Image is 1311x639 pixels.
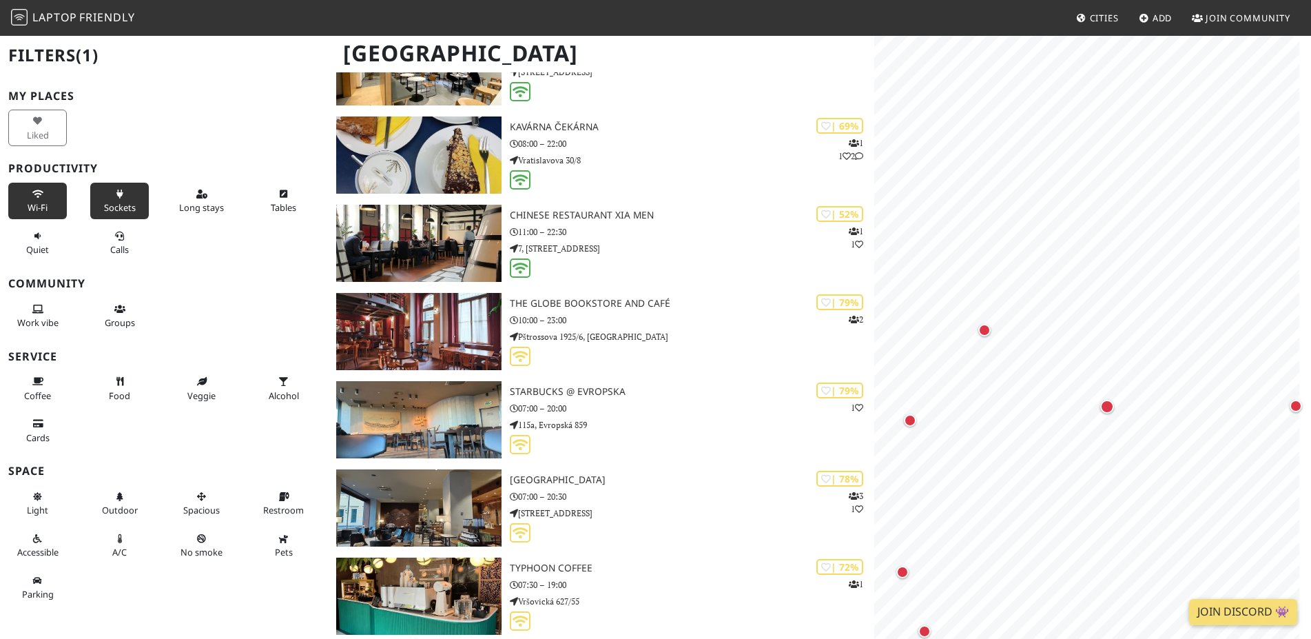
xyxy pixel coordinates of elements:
a: Add [1133,6,1178,30]
button: A/C [90,527,149,564]
a: Starbucks Reserve | 78% 31 [GEOGRAPHIC_DATA] 07:00 – 20:30 [STREET_ADDRESS] [328,469,874,547]
span: Natural light [27,504,48,516]
img: The Globe Bookstore And Café [336,293,502,370]
h3: Community [8,277,320,290]
div: | 69% [816,118,863,134]
span: Parking [22,588,54,600]
span: Food [109,389,130,402]
button: Wi-Fi [8,183,67,219]
h3: Kavárna Čekárna [510,121,874,133]
p: 07:00 – 20:30 [510,490,874,503]
button: Restroom [254,485,313,522]
p: 3 1 [849,489,863,516]
div: | 79% [816,383,863,398]
div: | 78% [816,471,863,487]
a: Cities [1071,6,1124,30]
p: 10:00 – 23:00 [510,314,874,327]
a: Chinese restaurant Xia Men | 52% 11 Chinese restaurant Xia Men 11:00 – 22:30 7, [STREET_ADDRESS] [328,205,874,282]
p: 07:00 – 20:00 [510,402,874,415]
span: Credit cards [26,432,50,444]
img: Chinese restaurant Xia Men [336,205,502,282]
a: Join Community [1186,6,1296,30]
span: Pet friendly [275,546,293,558]
h3: Starbucks @ Evropska [510,386,874,398]
div: Map marker [896,566,914,584]
h2: Filters [8,34,320,77]
div: Map marker [978,324,996,342]
span: (1) [76,43,99,66]
a: Kavárna Čekárna | 69% 112 Kavárna Čekárna 08:00 – 22:00 Vratislavova 30/8 [328,116,874,194]
img: Typhoon Coffee [336,558,502,635]
p: 7, [STREET_ADDRESS] [510,242,874,255]
button: Outdoor [90,485,149,522]
img: Starbucks Reserve [336,469,502,547]
img: Kavárna Čekárna [336,116,502,194]
button: Cards [8,412,67,449]
button: Long stays [172,183,231,219]
span: Add [1153,12,1173,24]
p: [STREET_ADDRESS] [510,507,874,520]
button: Accessible [8,527,67,564]
span: Alcohol [269,389,299,402]
div: Map marker [1100,400,1119,419]
button: Light [8,485,67,522]
p: 11:00 – 22:30 [510,225,874,239]
span: Coffee [24,389,51,402]
p: 115a, Evropská 859 [510,418,874,432]
div: Map marker [904,414,922,432]
p: Vratislavova 30/8 [510,154,874,167]
div: Map marker [1290,400,1308,418]
button: Groups [90,298,149,334]
button: Work vibe [8,298,67,334]
p: Vršovická 627/55 [510,595,874,608]
a: LaptopFriendly LaptopFriendly [11,6,135,30]
p: 07:30 – 19:00 [510,578,874,591]
p: 2 [849,313,863,326]
div: | 52% [816,206,863,222]
p: 1 1 [849,225,863,251]
span: Friendly [79,10,134,25]
button: Coffee [8,370,67,407]
button: Pets [254,527,313,564]
button: Veggie [172,370,231,407]
span: People working [17,316,59,329]
span: Quiet [26,243,49,256]
h3: Space [8,465,320,478]
span: Join Community [1206,12,1290,24]
span: Spacious [183,504,220,516]
h3: Chinese restaurant Xia Men [510,210,874,221]
button: Tables [254,183,313,219]
button: Spacious [172,485,231,522]
span: Group tables [105,316,135,329]
span: Video/audio calls [110,243,129,256]
span: Long stays [179,201,224,214]
div: | 72% [816,559,863,575]
div: | 79% [816,294,863,310]
span: Power sockets [104,201,136,214]
h3: Typhoon Coffee [510,562,874,574]
button: Food [90,370,149,407]
h3: [GEOGRAPHIC_DATA] [510,474,874,486]
h3: Service [8,350,320,363]
span: Air conditioned [112,546,127,558]
p: Pštrossova 1925/6, [GEOGRAPHIC_DATA] [510,330,874,343]
h3: The Globe Bookstore And Café [510,298,874,310]
span: Laptop [32,10,77,25]
span: Outdoor area [102,504,138,516]
img: LaptopFriendly [11,9,28,26]
span: Restroom [263,504,304,516]
a: The Globe Bookstore And Café | 79% 2 The Globe Bookstore And Café 10:00 – 23:00 Pštrossova 1925/6... [328,293,874,370]
p: 1 [849,578,863,591]
h1: [GEOGRAPHIC_DATA] [332,34,871,72]
button: Alcohol [254,370,313,407]
button: No smoke [172,527,231,564]
h3: Productivity [8,162,320,175]
span: Work-friendly tables [271,201,296,214]
span: Accessible [17,546,59,558]
img: Starbucks @ Evropska [336,381,502,458]
p: 08:00 – 22:00 [510,137,874,150]
a: Starbucks @ Evropska | 79% 1 Starbucks @ Evropska 07:00 – 20:00 115a, Evropská 859 [328,381,874,458]
span: Smoke free [180,546,223,558]
span: Cities [1090,12,1119,24]
span: Stable Wi-Fi [28,201,48,214]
